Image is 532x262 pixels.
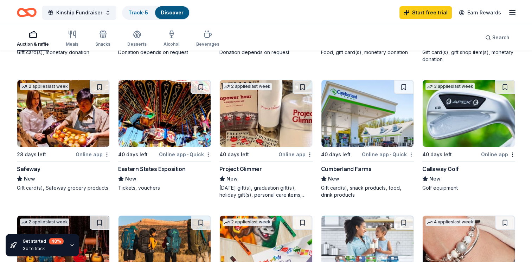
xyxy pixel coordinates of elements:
[127,41,147,47] div: Desserts
[321,80,414,198] a: Image for Cumberland Farms40 days leftOnline app•QuickCumberland FarmsNewGift card(s), snack prod...
[17,80,110,191] a: Image for Safeway2 applieslast week28 days leftOnline appSafewayNewGift card(s), Safeway grocery ...
[321,49,414,56] div: Food, gift card(s), monetary donation
[492,33,509,42] span: Search
[125,175,136,183] span: New
[422,49,515,63] div: Gift card(s), gift shop item(s), monetary donation
[425,218,475,226] div: 4 applies last week
[219,184,312,198] div: [DATE] gift(s), graduation gift(s), holiday gift(s), personal care items, one-on-one career coach...
[20,218,69,226] div: 2 applies last week
[17,27,49,51] button: Auction & raffle
[56,8,102,17] span: Kinship Fundraiser
[118,80,211,191] a: Image for Eastern States Exposition40 days leftOnline app•QuickEastern States ExpositionNewTicket...
[422,165,459,173] div: Callaway Golf
[196,27,219,51] button: Beverages
[127,27,147,51] button: Desserts
[24,175,35,183] span: New
[118,165,185,173] div: Eastern States Exposition
[122,6,190,20] button: Track· 5Discover
[429,175,441,183] span: New
[23,238,64,244] div: Get started
[66,27,78,51] button: Meals
[321,165,372,173] div: Cumberland Farms
[187,152,188,157] span: •
[219,80,312,198] a: Image for Project Glimmer2 applieslast week40 days leftOnline appProject GlimmerNew[DATE] gift(s)...
[399,6,452,19] a: Start free trial
[159,150,211,159] div: Online app Quick
[17,80,109,147] img: Image for Safeway
[118,49,211,56] div: Donation depends on request
[223,218,272,226] div: 2 applies last week
[95,41,110,47] div: Snacks
[17,184,110,191] div: Gift card(s), Safeway grocery products
[321,184,414,198] div: Gift card(s), snack products, food, drink products
[23,246,64,251] div: Go to track
[17,165,40,173] div: Safeway
[422,80,515,191] a: Image for Callaway Golf3 applieslast week40 days leftOnline appCallaway GolfNewGolf equipment
[164,27,179,51] button: Alcohol
[481,150,515,159] div: Online app
[480,31,515,45] button: Search
[223,83,272,90] div: 2 applies last week
[321,80,414,147] img: Image for Cumberland Farms
[17,150,46,159] div: 28 days left
[118,184,211,191] div: Tickets, vouchers
[128,9,148,15] a: Track· 5
[95,27,110,51] button: Snacks
[20,83,69,90] div: 2 applies last week
[220,80,312,147] img: Image for Project Glimmer
[161,9,184,15] a: Discover
[17,4,37,21] a: Home
[219,165,262,173] div: Project Glimmer
[219,150,249,159] div: 40 days left
[17,49,110,56] div: Gift card(s), monetary donation
[76,150,110,159] div: Online app
[328,175,339,183] span: New
[425,83,475,90] div: 3 applies last week
[17,41,49,47] div: Auction & raffle
[196,41,219,47] div: Beverages
[455,6,505,19] a: Earn Rewards
[42,6,116,20] button: Kinship Fundraiser
[66,41,78,47] div: Meals
[118,150,148,159] div: 40 days left
[118,80,211,147] img: Image for Eastern States Exposition
[278,150,313,159] div: Online app
[49,238,64,244] div: 40 %
[422,150,452,159] div: 40 days left
[226,175,238,183] span: New
[423,80,515,147] img: Image for Callaway Golf
[164,41,179,47] div: Alcohol
[219,49,312,56] div: Donation depends on request
[390,152,391,157] span: •
[321,150,351,159] div: 40 days left
[362,150,414,159] div: Online app Quick
[422,184,515,191] div: Golf equipment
